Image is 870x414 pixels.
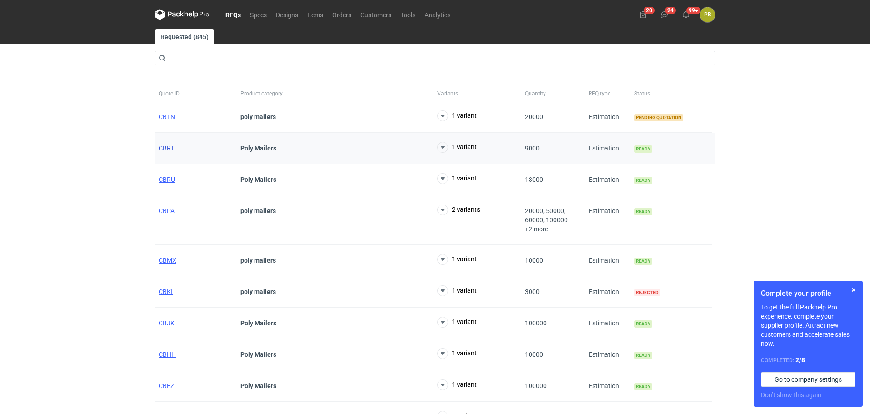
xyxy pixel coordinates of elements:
[848,284,859,295] button: Skip for now
[437,110,477,121] button: 1 variant
[761,288,855,299] h1: Complete your profile
[245,9,271,20] a: Specs
[159,207,175,214] a: CBPA
[271,9,303,20] a: Designs
[585,276,630,308] div: Estimation
[159,351,176,358] a: CBHH
[634,208,652,215] span: Ready
[396,9,420,20] a: Tools
[221,9,245,20] a: RFQs
[761,372,855,387] a: Go to company settings
[795,356,805,364] strong: 2 / 8
[636,7,650,22] button: 20
[585,308,630,339] div: Estimation
[437,348,477,359] button: 1 variant
[525,145,540,152] span: 9000
[437,173,477,184] button: 1 variant
[240,145,276,152] strong: Poly Mailers
[155,29,214,44] a: Requested (845)
[437,285,477,296] button: 1 variant
[634,114,683,121] span: Pending quotation
[525,207,568,233] span: 20000, 50000, 60000, 100000 +2 more
[634,90,650,97] span: Status
[585,195,630,245] div: Estimation
[328,9,356,20] a: Orders
[700,7,715,22] div: Piotr Bożek
[237,86,434,101] button: Product category
[634,258,652,265] span: Ready
[240,207,276,214] strong: poly mailers
[761,355,855,365] div: Completed:
[240,382,276,389] strong: Poly Mailers
[585,133,630,164] div: Estimation
[159,90,180,97] span: Quote ID
[240,90,283,97] span: Product category
[240,113,276,120] strong: poly mailers
[634,289,660,296] span: Rejected
[159,288,173,295] a: CBKI
[437,90,458,97] span: Variants
[525,90,546,97] span: Quantity
[240,176,276,183] strong: Poly Mailers
[589,90,610,97] span: RFQ type
[159,145,174,152] a: CBRT
[657,7,672,22] button: 24
[420,9,455,20] a: Analytics
[159,176,175,183] a: CBRU
[525,257,543,264] span: 10000
[356,9,396,20] a: Customers
[240,351,276,358] strong: Poly Mailers
[437,254,477,265] button: 1 variant
[634,320,652,328] span: Ready
[634,145,652,153] span: Ready
[159,113,175,120] a: CBTN
[585,245,630,276] div: Estimation
[437,142,477,153] button: 1 variant
[700,7,715,22] button: PB
[159,257,176,264] a: CBMX
[240,288,276,295] strong: poly mailers
[525,176,543,183] span: 13000
[585,101,630,133] div: Estimation
[679,7,693,22] button: 99+
[761,303,855,348] p: To get the full Packhelp Pro experience, complete your supplier profile. Attract new customers an...
[437,379,477,390] button: 1 variant
[159,382,174,389] a: CBEZ
[525,351,543,358] span: 10000
[634,383,652,390] span: Ready
[155,9,210,20] svg: Packhelp Pro
[240,257,276,264] strong: poly mailers
[634,177,652,184] span: Ready
[634,352,652,359] span: Ready
[585,339,630,370] div: Estimation
[155,86,237,101] button: Quote ID
[630,86,712,101] button: Status
[525,382,547,389] span: 100000
[303,9,328,20] a: Items
[525,319,547,327] span: 100000
[240,319,276,327] strong: Poly Mailers
[437,205,480,215] button: 2 variants
[159,319,175,327] a: CBJK
[437,317,477,328] button: 1 variant
[761,390,821,399] button: Don’t show this again
[585,370,630,402] div: Estimation
[525,288,540,295] span: 3000
[525,113,543,120] span: 20000
[585,164,630,195] div: Estimation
